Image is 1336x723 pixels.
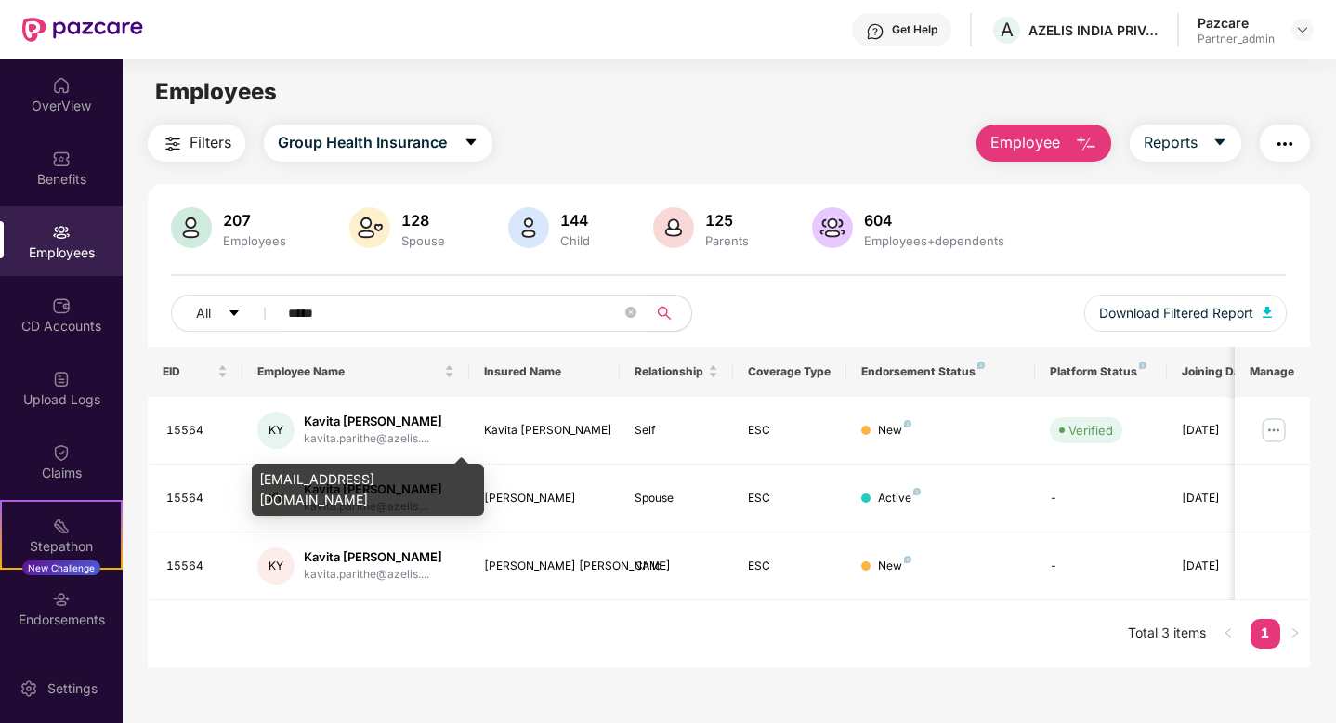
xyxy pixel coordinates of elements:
[635,364,704,379] span: Relationship
[878,422,911,440] div: New
[219,233,290,248] div: Employees
[701,211,753,230] div: 125
[1182,422,1265,440] div: [DATE]
[1212,135,1227,151] span: caret-down
[464,135,478,151] span: caret-down
[252,464,484,516] div: [EMAIL_ADDRESS][DOMAIN_NAME]
[1035,532,1167,600] td: -
[976,125,1111,162] button: Employee
[1280,619,1310,649] li: Next Page
[52,223,71,242] img: svg+xml;base64,PHN2ZyBpZD0iRW1wbG95ZWVzIiB4bWxucz0iaHR0cDovL3d3dy53My5vcmcvMjAwMC9zdmciIHdpZHRoPS...
[163,364,214,379] span: EID
[52,590,71,609] img: svg+xml;base64,PHN2ZyBpZD0iRW5kb3JzZW1lbnRzIiB4bWxucz0iaHR0cDovL3d3dy53My5vcmcvMjAwMC9zdmciIHdpZH...
[1213,619,1243,649] button: left
[1295,22,1310,37] img: svg+xml;base64,PHN2ZyBpZD0iRHJvcGRvd24tMzJ4MzIiIHhtbG5zPSJodHRwOi8vd3d3LnczLm9yZy8yMDAwL3N2ZyIgd2...
[1035,465,1167,532] td: -
[904,420,911,427] img: svg+xml;base64,PHN2ZyB4bWxucz0iaHR0cDovL3d3dy53My5vcmcvMjAwMC9zdmciIHdpZHRoPSI4IiBoZWlnaHQ9IjgiIH...
[878,558,911,575] div: New
[52,76,71,95] img: svg+xml;base64,PHN2ZyBpZD0iSG9tZSIgeG1sbnM9Imh0dHA6Ly93d3cudzMub3JnLzIwMDAvc3ZnIiB3aWR0aD0iMjAiIG...
[304,548,442,566] div: Kavita [PERSON_NAME]
[190,131,231,154] span: Filters
[861,364,1020,379] div: Endorsement Status
[646,306,682,321] span: search
[1099,303,1253,323] span: Download Filtered Report
[257,412,295,449] div: KY
[860,233,1008,248] div: Employees+dependents
[1028,21,1159,39] div: AZELIS INDIA PRIVATE LIMITED
[398,211,449,230] div: 128
[1084,295,1287,332] button: Download Filtered Report
[812,207,853,248] img: svg+xml;base64,PHN2ZyB4bWxucz0iaHR0cDovL3d3dy53My5vcmcvMjAwMC9zdmciIHhtbG5zOnhsaW5rPSJodHRwOi8vd3...
[1274,133,1296,155] img: svg+xml;base64,PHN2ZyB4bWxucz0iaHR0cDovL3d3dy53My5vcmcvMjAwMC9zdmciIHdpZHRoPSIyNCIgaGVpZ2h0PSIyNC...
[52,443,71,462] img: svg+xml;base64,PHN2ZyBpZD0iQ2xhaW0iIHhtbG5zPSJodHRwOi8vd3d3LnczLm9yZy8yMDAwL3N2ZyIgd2lkdGg9IjIwIi...
[257,547,295,585] div: KY
[171,207,212,248] img: svg+xml;base64,PHN2ZyB4bWxucz0iaHR0cDovL3d3dy53My5vcmcvMjAwMC9zdmciIHhtbG5zOnhsaW5rPSJodHRwOi8vd3...
[748,558,832,575] div: ESC
[1068,421,1113,440] div: Verified
[508,207,549,248] img: svg+xml;base64,PHN2ZyB4bWxucz0iaHR0cDovL3d3dy53My5vcmcvMjAwMC9zdmciIHhtbG5zOnhsaW5rPSJodHRwOi8vd3...
[148,125,245,162] button: Filters
[557,233,594,248] div: Child
[1259,415,1289,445] img: manageButton
[469,347,621,397] th: Insured Name
[1075,133,1097,155] img: svg+xml;base64,PHN2ZyB4bWxucz0iaHR0cDovL3d3dy53My5vcmcvMjAwMC9zdmciIHhtbG5zOnhsaW5rPSJodHRwOi8vd3...
[557,211,594,230] div: 144
[155,78,277,105] span: Employees
[148,347,242,397] th: EID
[635,558,718,575] div: Child
[166,422,228,440] div: 15564
[990,131,1060,154] span: Employee
[620,347,733,397] th: Relationship
[748,422,832,440] div: ESC
[196,303,211,323] span: All
[625,307,636,318] span: close-circle
[913,488,921,495] img: svg+xml;base64,PHN2ZyB4bWxucz0iaHR0cDovL3d3dy53My5vcmcvMjAwMC9zdmciIHdpZHRoPSI4IiBoZWlnaHQ9IjgiIH...
[52,517,71,535] img: svg+xml;base64,PHN2ZyB4bWxucz0iaHR0cDovL3d3dy53My5vcmcvMjAwMC9zdmciIHdpZHRoPSIyMSIgaGVpZ2h0PSIyMC...
[878,490,921,507] div: Active
[242,347,469,397] th: Employee Name
[20,679,38,698] img: svg+xml;base64,PHN2ZyBpZD0iU2V0dGluZy0yMHgyMCIgeG1sbnM9Imh0dHA6Ly93d3cudzMub3JnLzIwMDAvc3ZnIiB3aW...
[304,566,442,584] div: kavita.parithe@azelis....
[860,211,1008,230] div: 604
[1223,627,1234,638] span: left
[52,370,71,388] img: svg+xml;base64,PHN2ZyBpZD0iVXBsb2FkX0xvZ3MiIGRhdGEtbmFtZT0iVXBsb2FkIExvZ3MiIHhtbG5zPSJodHRwOi8vd3...
[304,430,442,448] div: kavita.parithe@azelis....
[1251,619,1280,647] a: 1
[1130,125,1241,162] button: Reportscaret-down
[653,207,694,248] img: svg+xml;base64,PHN2ZyB4bWxucz0iaHR0cDovL3d3dy53My5vcmcvMjAwMC9zdmciIHhtbG5zOnhsaW5rPSJodHRwOi8vd3...
[166,558,228,575] div: 15564
[52,150,71,168] img: svg+xml;base64,PHN2ZyBpZD0iQmVuZWZpdHMiIHhtbG5zPSJodHRwOi8vd3d3LnczLm9yZy8yMDAwL3N2ZyIgd2lkdGg9Ij...
[1128,619,1206,649] li: Total 3 items
[257,364,440,379] span: Employee Name
[977,361,985,369] img: svg+xml;base64,PHN2ZyB4bWxucz0iaHR0cDovL3d3dy53My5vcmcvMjAwMC9zdmciIHdpZHRoPSI4IiBoZWlnaHQ9IjgiIH...
[1198,14,1275,32] div: Pazcare
[1001,19,1014,41] span: A
[1213,619,1243,649] li: Previous Page
[866,22,884,41] img: svg+xml;base64,PHN2ZyBpZD0iSGVscC0zMngzMiIgeG1sbnM9Imh0dHA6Ly93d3cudzMub3JnLzIwMDAvc3ZnIiB3aWR0aD...
[701,233,753,248] div: Parents
[635,422,718,440] div: Self
[349,207,390,248] img: svg+xml;base64,PHN2ZyB4bWxucz0iaHR0cDovL3d3dy53My5vcmcvMjAwMC9zdmciIHhtbG5zOnhsaW5rPSJodHRwOi8vd3...
[304,413,442,430] div: Kavita [PERSON_NAME]
[22,560,100,575] div: New Challenge
[1050,364,1152,379] div: Platform Status
[278,131,447,154] span: Group Health Insurance
[625,305,636,322] span: close-circle
[904,556,911,563] img: svg+xml;base64,PHN2ZyB4bWxucz0iaHR0cDovL3d3dy53My5vcmcvMjAwMC9zdmciIHdpZHRoPSI4IiBoZWlnaHQ9IjgiIH...
[1198,32,1275,46] div: Partner_admin
[398,233,449,248] div: Spouse
[228,307,241,322] span: caret-down
[22,18,143,42] img: New Pazcare Logo
[1167,347,1280,397] th: Joining Date
[2,537,121,556] div: Stepathon
[264,125,492,162] button: Group Health Insurancecaret-down
[892,22,937,37] div: Get Help
[1182,490,1265,507] div: [DATE]
[1144,131,1198,154] span: Reports
[42,679,103,698] div: Settings
[1235,347,1310,397] th: Manage
[1139,361,1146,369] img: svg+xml;base64,PHN2ZyB4bWxucz0iaHR0cDovL3d3dy53My5vcmcvMjAwMC9zdmciIHdpZHRoPSI4IiBoZWlnaHQ9IjgiIH...
[484,558,606,575] div: [PERSON_NAME] [PERSON_NAME]
[733,347,846,397] th: Coverage Type
[162,133,184,155] img: svg+xml;base64,PHN2ZyB4bWxucz0iaHR0cDovL3d3dy53My5vcmcvMjAwMC9zdmciIHdpZHRoPSIyNCIgaGVpZ2h0PSIyNC...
